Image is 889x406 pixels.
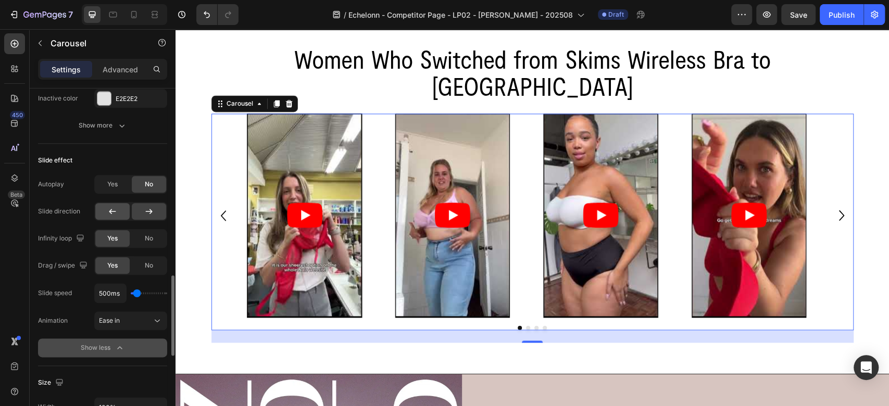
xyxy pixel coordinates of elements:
div: Size [38,376,66,390]
input: Auto [95,284,126,302]
div: Slide speed [38,288,72,298]
button: Ease in [94,311,167,330]
span: Yes [107,261,118,270]
span: Draft [608,10,624,19]
span: No [145,261,153,270]
button: Dot [350,297,355,301]
div: Animation [38,316,68,325]
button: Show more [38,116,167,135]
div: 450 [10,111,25,119]
div: E2E2E2 [116,94,165,104]
div: Open Intercom Messenger [854,355,879,380]
p: Settings [52,64,81,75]
div: Carousel [49,70,80,79]
iframe: Design area [176,29,889,406]
button: Play [259,173,295,198]
button: Play [407,173,443,198]
button: Show less [38,338,167,357]
button: Dot [367,297,371,301]
span: Yes [107,234,118,243]
span: Save [790,10,807,19]
div: Show more [79,120,127,131]
div: Undo/Redo [196,4,239,25]
div: Slide effect [38,156,72,165]
p: Carousel [51,37,139,49]
button: Dot [359,297,363,301]
p: 7 [68,8,73,21]
div: Drag / swipe [38,259,90,273]
button: 7 [4,4,78,25]
div: Beta [8,191,25,199]
span: No [145,234,153,243]
p: Advanced [103,64,138,75]
button: Play [556,173,591,198]
span: / [344,9,346,20]
button: Publish [820,4,863,25]
span: Yes [107,180,118,189]
span: No [145,180,153,189]
span: Echelonn - Competitor Page - LP02 - [PERSON_NAME] - 202508 [348,9,573,20]
button: Play [111,173,147,198]
button: Dot [342,297,346,301]
div: Autoplay [38,180,64,189]
div: Inactive color [38,94,78,103]
div: Show less [81,342,125,353]
button: Carousel Next Arrow [656,176,677,197]
div: Slide direction [38,207,80,216]
span: Ease in [99,316,120,324]
div: Publish [829,9,855,20]
div: Infinity loop [38,232,86,246]
button: Save [781,4,816,25]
